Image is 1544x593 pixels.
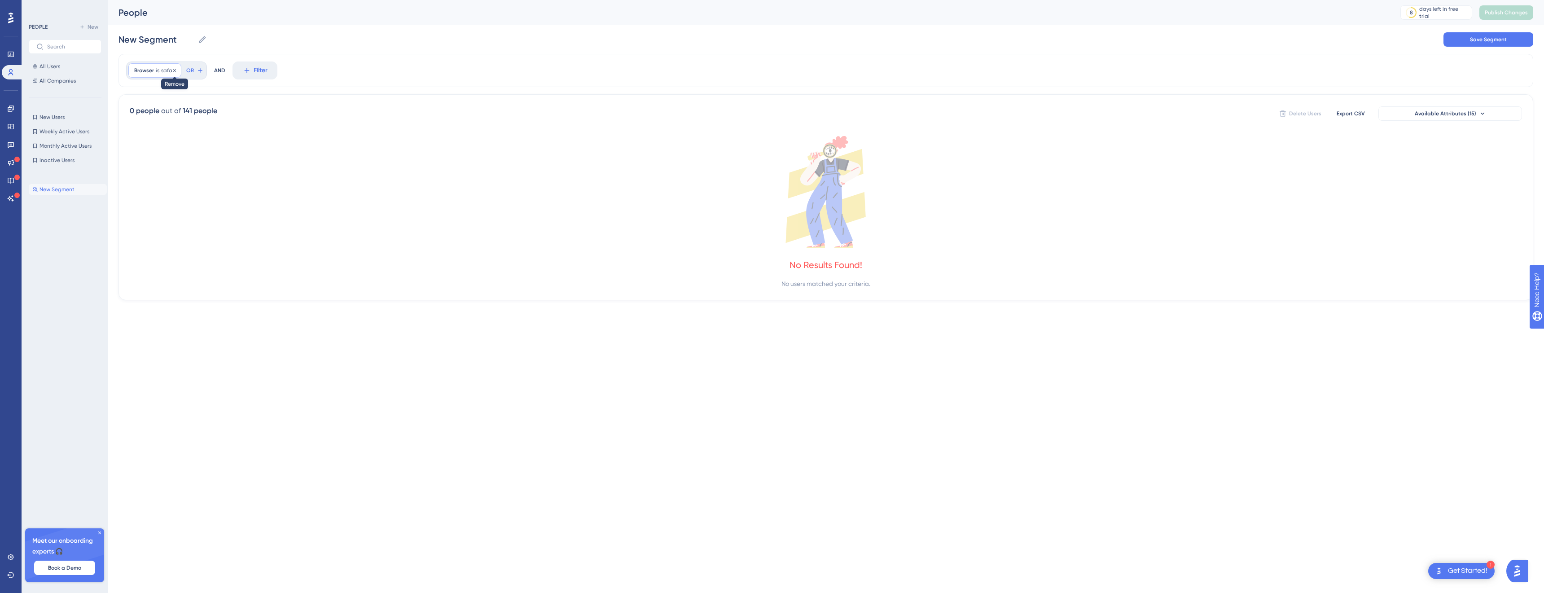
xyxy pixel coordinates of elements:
span: Browser [134,67,154,74]
span: Inactive Users [39,157,75,164]
button: Save Segment [1443,32,1533,47]
button: All Users [29,61,101,72]
span: Filter [254,65,268,76]
iframe: UserGuiding AI Assistant Launcher [1506,558,1533,584]
button: Book a Demo [34,561,95,575]
span: All Users [39,63,60,70]
span: New Users [39,114,65,121]
div: AND [214,61,225,79]
div: PEOPLE [29,23,48,31]
button: New [76,22,101,32]
div: People [118,6,1378,19]
div: Get Started! [1448,566,1487,576]
div: No users matched your criteria. [781,278,870,289]
div: 8 [1410,9,1413,16]
div: days left in free trial [1419,5,1469,20]
button: Available Attributes (15) [1378,106,1522,121]
span: Book a Demo [48,564,81,571]
span: is [156,67,159,74]
input: Segment Name [118,33,194,46]
div: No Results Found! [790,259,862,271]
button: Weekly Active Users [29,126,101,137]
img: launcher-image-alternative-text [1434,566,1444,576]
span: Save Segment [1470,36,1507,43]
span: Delete Users [1289,110,1321,117]
button: Filter [232,61,277,79]
div: 1 [1487,561,1495,569]
button: Export CSV [1328,106,1373,121]
button: Inactive Users [29,155,101,166]
span: Meet our onboarding experts 🎧 [32,536,97,557]
button: OR [185,63,205,78]
div: 0 people [130,105,159,116]
div: Open Get Started! checklist, remaining modules: 1 [1428,563,1495,579]
span: All Companies [39,77,76,84]
button: Monthly Active Users [29,141,101,151]
span: Available Attributes (15) [1415,110,1476,117]
button: New Users [29,112,101,123]
span: safari [161,67,175,74]
span: Monthly Active Users [39,142,92,149]
span: Need Help? [21,2,56,13]
span: Weekly Active Users [39,128,89,135]
div: 141 people [183,105,217,116]
button: New Segment [29,184,107,195]
span: Publish Changes [1485,9,1528,16]
span: Export CSV [1337,110,1365,117]
span: New Segment [39,186,75,193]
button: Publish Changes [1479,5,1533,20]
span: New [88,23,98,31]
button: All Companies [29,75,101,86]
button: Delete Users [1278,106,1323,121]
input: Search [47,44,94,50]
span: OR [186,67,194,74]
div: out of [161,105,181,116]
